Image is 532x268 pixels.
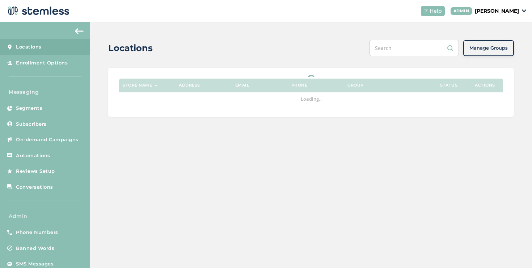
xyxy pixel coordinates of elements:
[16,136,79,143] span: On-demand Campaigns
[424,9,428,13] img: icon-help-white-03924b79.svg
[16,152,50,159] span: Automations
[16,260,54,268] span: SMS Messages
[16,229,58,236] span: Phone Numbers
[16,105,42,112] span: Segments
[16,59,68,67] span: Enrollment Options
[370,40,459,56] input: Search
[75,28,84,34] img: icon-arrow-back-accent-c549486e.svg
[16,168,55,175] span: Reviews Setup
[463,40,514,56] button: Manage Groups
[451,7,472,15] div: ADMIN
[6,4,69,18] img: logo-dark-0685b13c.svg
[16,121,47,128] span: Subscribers
[475,7,519,15] p: [PERSON_NAME]
[16,245,54,252] span: Banned Words
[16,184,53,191] span: Conversations
[16,43,42,51] span: Locations
[522,9,526,12] img: icon_down-arrow-small-66adaf34.svg
[469,45,508,52] span: Manage Groups
[108,42,153,55] h2: Locations
[430,7,442,15] span: Help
